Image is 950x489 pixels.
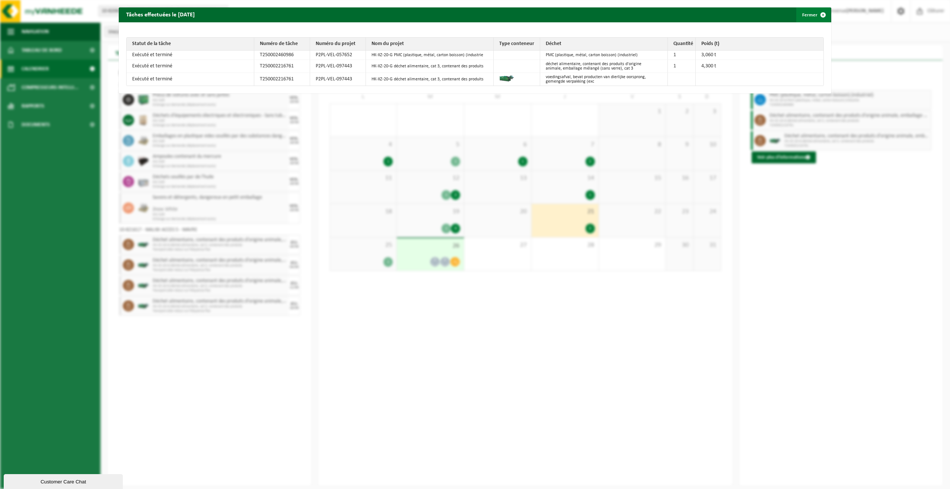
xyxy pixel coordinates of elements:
[696,38,823,51] th: Poids (t)
[668,65,696,80] td: 1
[254,38,310,51] th: Numéro de tâche
[540,65,668,80] td: déchet alimentaire, contenant des produits d'origine animale, emballage mélangé (sans verre), cat 3
[366,51,494,65] td: HK-XZ-20-G PMC (plastique, métal, carton boisson) (industrie
[499,52,530,63] img: HK-XZ-20-GN-13
[254,65,310,80] td: T250002216761
[796,7,831,22] button: Fermer
[310,38,366,51] th: Numéro du projet
[366,38,494,51] th: Nom du projet
[254,80,310,92] td: T250002216761
[119,7,202,22] h2: Tâches effectuées le [DATE]
[310,65,366,80] td: P2PL-VEL-097443
[127,65,254,80] td: Exécuté et terminé
[540,38,668,51] th: Déchet
[494,38,540,51] th: Type conteneur
[499,81,514,89] img: HK-XZ-20-GN-01
[499,67,530,77] img: HK-XZ-20-GN-13
[668,38,696,51] th: Quantité
[4,473,124,489] iframe: chat widget
[127,80,254,92] td: Exécuté et terminé
[696,65,823,80] td: 4,300 t
[668,51,696,65] td: 1
[127,38,254,51] th: Statut de la tâche
[310,51,366,65] td: P2PL-VEL-057652
[127,51,254,65] td: Exécuté et terminé
[310,80,366,92] td: P2PL-VEL-097443
[540,51,668,65] td: PMC (plastique, métal, carton boisson) (industriel)
[366,80,494,92] td: HK-XZ-20-G déchet alimentaire, cat 3, contenant des produits
[254,51,310,65] td: T250002460986
[366,65,494,80] td: HK-XZ-20-G déchet alimentaire, cat 3, contenant des produits
[696,51,823,65] td: 3,060 t
[540,80,668,92] td: voedingsafval, bevat producten van dierlijke oorsprong, gemengde verpakking (exc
